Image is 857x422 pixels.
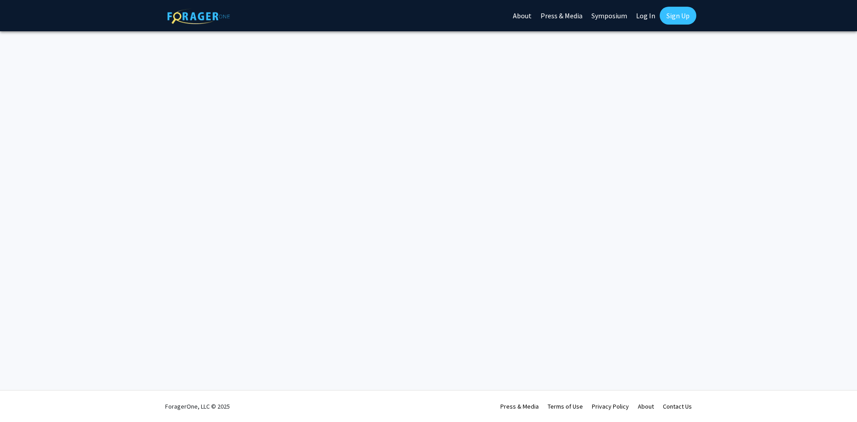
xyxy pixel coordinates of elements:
[548,402,583,410] a: Terms of Use
[592,402,629,410] a: Privacy Policy
[167,8,230,24] img: ForagerOne Logo
[660,7,696,25] a: Sign Up
[663,402,692,410] a: Contact Us
[165,391,230,422] div: ForagerOne, LLC © 2025
[500,402,539,410] a: Press & Media
[638,402,654,410] a: About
